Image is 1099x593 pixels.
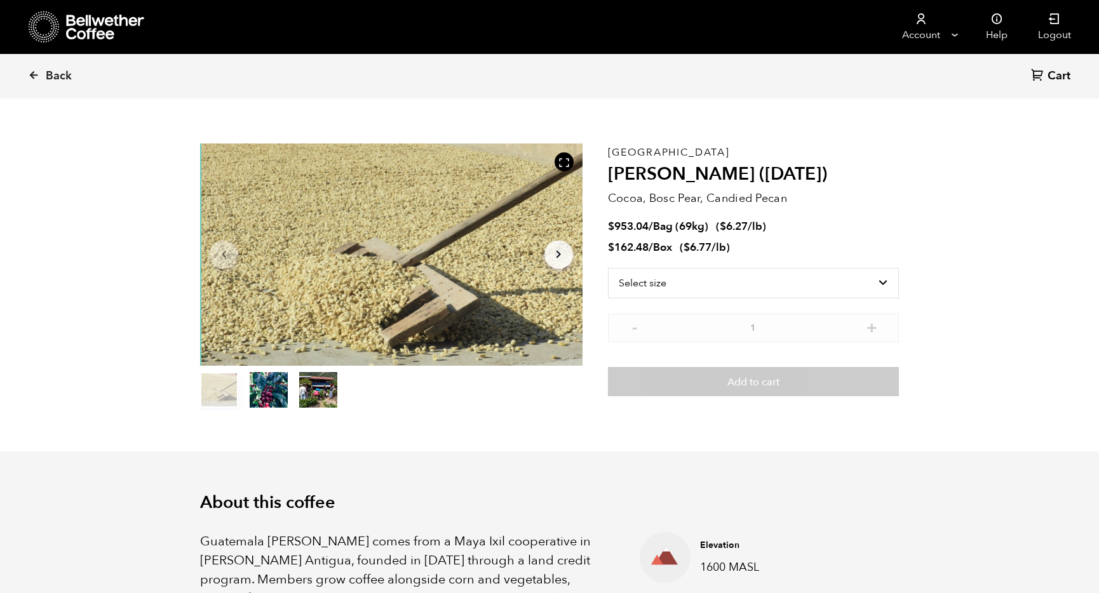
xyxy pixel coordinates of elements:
[649,219,653,234] span: /
[1048,69,1070,84] span: Cart
[711,240,726,255] span: /lb
[716,219,766,234] span: ( )
[46,69,72,84] span: Back
[653,240,672,255] span: Box
[608,219,649,234] bdi: 953.04
[748,219,762,234] span: /lb
[200,493,899,513] h2: About this coffee
[700,539,875,552] h4: Elevation
[684,240,690,255] span: $
[684,240,711,255] bdi: 6.77
[608,240,614,255] span: $
[608,240,649,255] bdi: 162.48
[627,320,643,333] button: -
[649,240,653,255] span: /
[680,240,730,255] span: ( )
[653,219,708,234] span: Bag (69kg)
[608,219,614,234] span: $
[700,559,875,576] p: 1600 MASL
[1031,68,1074,85] a: Cart
[720,219,726,234] span: $
[608,367,899,396] button: Add to cart
[720,219,748,234] bdi: 6.27
[608,164,899,185] h2: [PERSON_NAME] ([DATE])
[864,320,880,333] button: +
[608,190,899,207] p: Cocoa, Bosc Pear, Candied Pecan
